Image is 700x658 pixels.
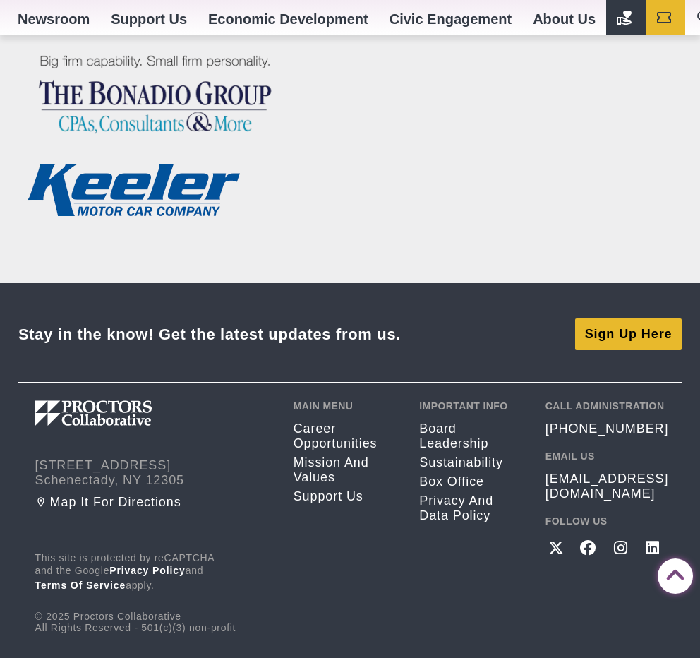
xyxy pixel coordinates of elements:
[109,565,186,576] a: Privacy Policy
[35,400,226,426] img: Proctors logo
[18,325,401,344] div: Stay in the know! Get the latest updates from us.
[294,455,399,485] a: Mission and Values
[658,559,686,587] a: Back to Top
[419,400,524,412] h2: Important Info
[35,580,126,591] a: Terms of Service
[419,421,524,451] a: Board Leadership
[545,450,665,462] h2: Email Us
[294,400,399,412] h2: Main Menu
[545,472,669,501] a: [EMAIL_ADDRESS][DOMAIN_NAME]
[35,552,272,593] p: This site is protected by reCAPTCHA and the Google and apply.
[419,474,524,489] a: Box Office
[545,400,665,412] h2: Call Administration
[294,421,399,451] a: Career opportunities
[35,552,272,633] div: © 2025 Proctors Collaborative All Rights Reserved - 501(c)(3) non-profit
[575,318,682,349] a: Sign Up Here
[419,455,524,470] a: Sustainability
[545,515,665,527] h2: Follow Us
[35,458,272,488] address: [STREET_ADDRESS] Schenectady, NY 12305
[419,494,524,523] a: Privacy and Data Policy
[35,495,272,510] a: Map it for directions
[545,421,669,436] a: [PHONE_NUMBER]
[294,489,399,504] a: Support Us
